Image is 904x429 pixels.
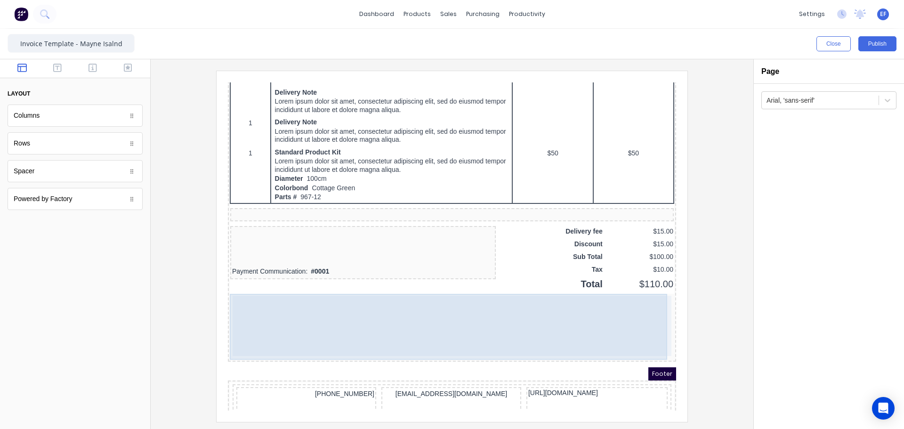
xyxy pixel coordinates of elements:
div: Columns [8,105,143,127]
button: Publish [858,36,896,51]
img: Factory [14,7,28,21]
div: layout [8,89,30,98]
div: sales [436,7,461,21]
div: Payment Communication:#0001 [4,183,266,195]
span: Footer [420,285,448,298]
div: Rows [14,138,30,148]
div: [PHONE_NUMBER] [10,307,146,317]
div: [PHONE_NUMBER][EMAIL_ADDRESS][DOMAIN_NAME][URL][DOMAIN_NAME] [7,304,442,343]
input: Enter template name here [8,34,135,53]
div: Powered by Factory [14,194,73,204]
div: Columns [14,111,40,121]
div: [EMAIL_ADDRESS][DOMAIN_NAME] [155,307,291,317]
div: Spacer [14,166,34,176]
div: settings [794,7,830,21]
div: products [399,7,436,21]
div: Powered by Factory [8,188,143,210]
div: purchasing [461,7,504,21]
div: Open Intercom Messenger [872,397,895,420]
div: [PHONE_NUMBER][EMAIL_ADDRESS][DOMAIN_NAME][URL][DOMAIN_NAME] [2,300,446,349]
div: productivity [504,7,550,21]
div: Rows [8,132,143,154]
div: [URL][DOMAIN_NAME] [300,307,438,315]
h2: Page [761,67,779,76]
span: EF [880,10,886,18]
button: layout [8,86,143,102]
a: dashboard [355,7,399,21]
button: Close [816,36,851,51]
div: Spacer [8,160,143,182]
